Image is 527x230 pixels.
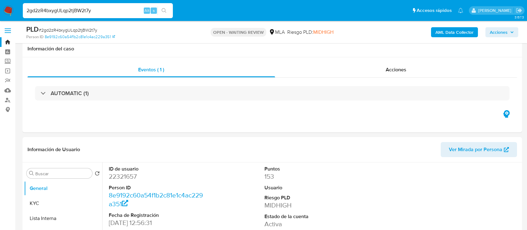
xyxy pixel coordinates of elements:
[24,181,102,196] button: General
[417,7,452,14] span: Accesos rápidos
[138,66,164,73] span: Eventos ( 1 )
[51,90,89,97] h3: AUTOMATIC (1)
[478,8,514,13] p: florencia.merelli@mercadolibre.com
[264,172,362,181] dd: 153
[485,27,518,37] button: Acciones
[28,46,517,52] h1: Información del caso
[109,184,206,191] dt: Person ID
[24,211,102,226] button: Lista Interna
[211,28,266,37] p: OPEN - WAITING REVIEW
[29,171,34,176] button: Buscar
[144,8,149,13] span: Alt
[45,34,115,40] a: 8e9192c60a54f1b2c81e1c4ac229a351
[264,166,362,172] dt: Puntos
[313,28,334,36] span: MIDHIGH
[109,191,203,208] a: 8e9192c60a54f1b2c81e1c4ac229a351
[153,8,155,13] span: s
[264,184,362,191] dt: Usuario
[109,212,206,219] dt: Fecha de Registración
[109,218,206,227] dd: [DATE] 12:56:31
[458,8,463,13] a: Notificaciones
[264,213,362,220] dt: Estado de la cuenta
[39,27,97,33] span: # 2gd2zR4bxygULqp2tjBW2t7y
[269,29,285,36] div: MLA
[26,24,39,34] b: PLD
[24,196,102,211] button: KYC
[435,27,474,37] b: AML Data Collector
[35,86,509,100] div: AUTOMATIC (1)
[441,142,517,157] button: Ver Mirada por Persona
[287,29,334,36] span: Riesgo PLD:
[26,34,43,40] b: Person ID
[28,146,80,153] h1: Información de Usuario
[35,171,90,176] input: Buscar
[264,201,362,210] dd: MIDHIGH
[109,172,206,181] dd: 22321657
[386,66,406,73] span: Acciones
[449,142,502,157] span: Ver Mirada por Persona
[264,220,362,228] dd: Activa
[431,27,478,37] button: AML Data Collector
[23,7,173,15] input: Buscar usuario o caso...
[158,6,170,15] button: search-icon
[490,27,508,37] span: Acciones
[516,7,522,14] a: Salir
[264,194,362,201] dt: Riesgo PLD
[95,171,100,178] button: Volver al orden por defecto
[109,166,206,172] dt: ID de usuario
